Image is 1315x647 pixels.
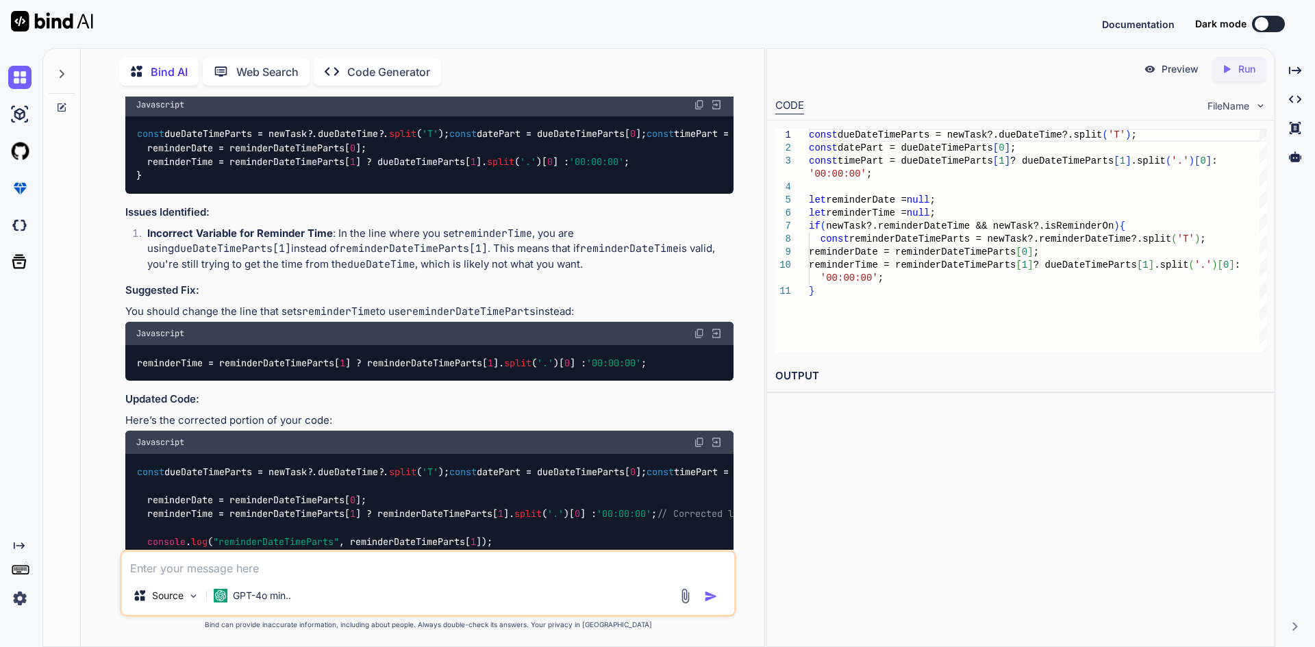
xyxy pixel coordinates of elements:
span: ) [1194,233,1200,244]
button: Documentation [1102,17,1175,31]
span: '.' [547,508,564,520]
span: [ [993,142,999,153]
span: split [389,466,416,478]
span: '.' [1171,155,1188,166]
span: 0 [1200,155,1205,166]
span: null [906,194,929,205]
span: ) [1125,129,1131,140]
h3: Updated Code: [125,392,734,407]
span: 0 [350,494,355,506]
img: copy [694,328,705,339]
span: timePart = dueDateTimeParts [838,155,993,166]
span: 1 [1142,259,1148,270]
img: chevron down [1255,100,1266,112]
span: Javascript [136,328,184,339]
span: ] [1004,155,1010,166]
img: chat [8,66,32,89]
div: 9 [775,246,791,259]
span: ; [1131,129,1136,140]
span: : [1212,155,1217,166]
span: 0 [575,508,580,520]
span: ? dueDateTimeParts [1010,155,1114,166]
span: '00:00:00' [597,508,651,520]
span: ; [866,168,872,179]
div: 4 [775,181,791,194]
span: 'T' [1108,129,1125,140]
img: settings [8,587,32,610]
h2: OUTPUT [767,360,1275,392]
p: Web Search [236,64,299,80]
span: const [809,155,838,166]
div: 7 [775,220,791,233]
code: dueDateTimeParts[1] [174,242,291,255]
span: reminderTime = [826,207,907,218]
span: console [147,535,186,548]
span: ] [1148,259,1153,270]
div: 11 [775,285,791,298]
span: 0 [630,128,636,140]
span: ( [820,220,825,231]
span: datePart = dueDateTimeParts [838,142,993,153]
span: ( [1188,259,1194,270]
div: 3 [775,155,791,168]
li: : In the line where you set , you are using instead of . This means that if is valid, you're stil... [136,226,734,272]
span: 1 [350,155,355,168]
span: dueDateTimeParts = newTask?.dueDateTime?.split [838,129,1102,140]
p: GPT-4o min.. [233,589,291,602]
span: [ [993,155,999,166]
div: 10 [775,259,791,272]
span: ; [877,272,883,283]
div: 5 [775,194,791,207]
span: [ [1137,259,1142,270]
span: reminderDate = [826,194,907,205]
span: reminderDateTimeParts = newTask?.reminderDateTime [849,233,1131,244]
span: '.' [520,155,536,168]
span: 1 [471,155,476,168]
span: 1 [471,535,476,548]
img: Open in Browser [710,436,723,448]
span: split [389,128,416,140]
span: const [647,466,674,478]
div: 6 [775,207,791,220]
span: '.' [537,357,553,369]
code: reminderDateTimeParts [406,305,536,318]
span: 1 [1119,155,1125,166]
span: split [504,357,531,369]
span: [ [1114,155,1119,166]
div: 2 [775,142,791,155]
div: 8 [775,233,791,246]
code: reminderTime [458,227,532,240]
span: const [137,466,164,478]
span: if [809,220,821,231]
span: log [191,535,208,548]
span: ] [1004,142,1010,153]
img: githubLight [8,140,32,163]
span: const [449,466,477,478]
p: Bind can provide inaccurate information, including about people. Always double-check its answers.... [120,620,736,630]
span: '00:00:00' [809,168,866,179]
span: Javascript [136,437,184,448]
span: ; [929,207,935,218]
span: 0 [1022,246,1027,257]
img: darkCloudIdeIcon [8,214,32,237]
p: Run [1238,62,1255,76]
img: Open in Browser [710,327,723,340]
img: attachment [677,588,693,604]
span: .split [1131,155,1165,166]
img: copy [694,99,705,110]
span: 'T' [422,128,438,140]
span: ; [1200,233,1205,244]
span: reminderTime = reminderDateTimeParts [809,259,1016,270]
h3: Suggested Fix: [125,283,734,299]
span: Javascript [136,99,184,110]
span: 0 [1223,259,1229,270]
span: reminderDate = reminderDateTimeParts [809,246,1016,257]
p: Here’s the corrected portion of your code: [125,413,734,429]
span: Documentation [1102,18,1175,30]
span: dueDateTime [318,466,378,478]
img: ai-studio [8,103,32,126]
p: Source [152,589,184,602]
p: You should change the line that sets to use instead: [125,304,734,320]
span: [ [1016,246,1021,257]
img: Bind AI [11,11,93,31]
